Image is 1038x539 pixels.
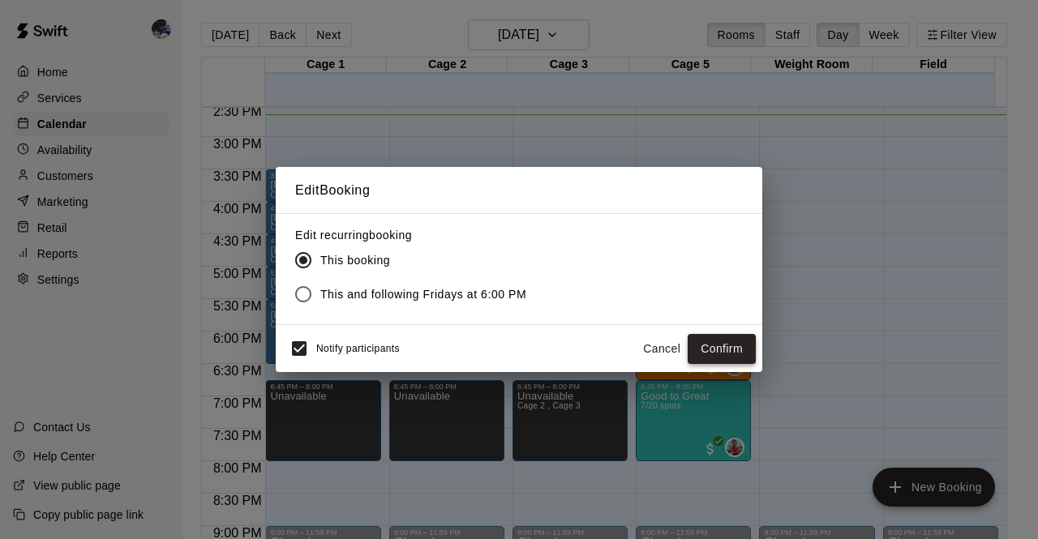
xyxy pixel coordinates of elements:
[320,286,526,303] span: This and following Fridays at 6:00 PM
[636,334,688,364] button: Cancel
[688,334,756,364] button: Confirm
[320,252,390,269] span: This booking
[276,167,762,214] h2: Edit Booking
[316,344,400,355] span: Notify participants
[295,227,539,243] label: Edit recurring booking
